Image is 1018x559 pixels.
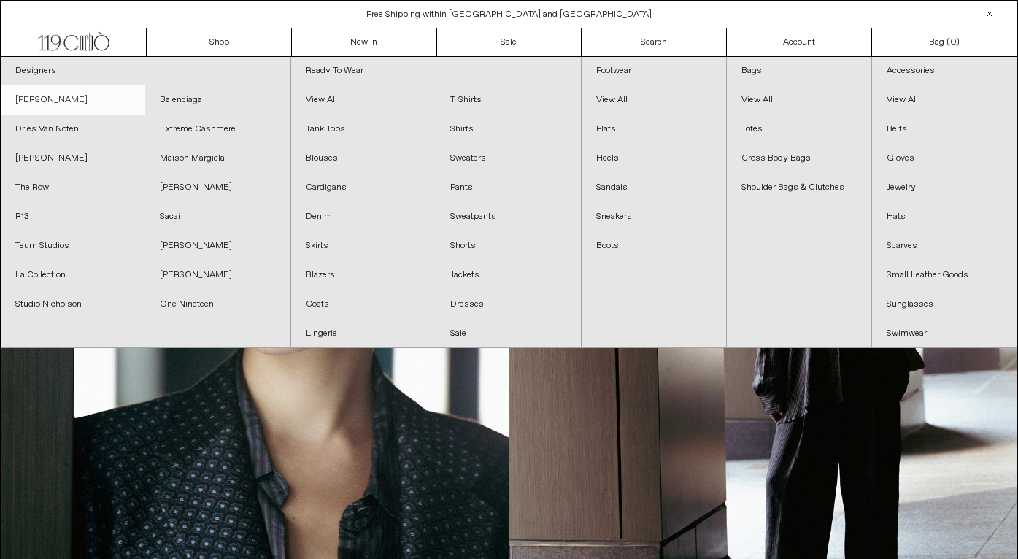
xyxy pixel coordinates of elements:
[1,290,145,319] a: Studio Nicholson
[145,202,290,231] a: Sacai
[145,144,290,173] a: Maison Margiela
[582,85,726,115] a: View All
[582,231,726,261] a: Boots
[366,9,652,20] a: Free Shipping within [GEOGRAPHIC_DATA] and [GEOGRAPHIC_DATA]
[1,144,145,173] a: [PERSON_NAME]
[872,290,1017,319] a: Sunglasses
[582,57,726,85] a: Footwear
[872,57,1017,85] a: Accessories
[727,85,871,115] a: View All
[1,173,145,202] a: The Row
[727,115,871,144] a: Totes
[145,290,290,319] a: One Nineteen
[1,115,145,144] a: Dries Van Noten
[727,57,871,85] a: Bags
[291,202,436,231] a: Denim
[436,85,580,115] a: T-Shirts
[145,115,290,144] a: Extreme Cashmere
[727,144,871,173] a: Cross Body Bags
[436,202,580,231] a: Sweatpants
[872,28,1017,56] a: Bag ()
[291,85,436,115] a: View All
[950,36,960,49] span: )
[292,28,437,56] a: New In
[436,319,580,348] a: Sale
[872,85,1017,115] a: View All
[437,28,582,56] a: Sale
[291,115,436,144] a: Tank Tops
[145,85,290,115] a: Balenciaga
[145,231,290,261] a: [PERSON_NAME]
[872,261,1017,290] a: Small Leather Goods
[582,144,726,173] a: Heels
[1,231,145,261] a: Teurn Studios
[872,173,1017,202] a: Jewelry
[872,319,1017,348] a: Swimwear
[436,290,580,319] a: Dresses
[291,231,436,261] a: Skirts
[145,173,290,202] a: [PERSON_NAME]
[291,319,436,348] a: Lingerie
[582,173,726,202] a: Sandals
[1,57,290,85] a: Designers
[872,202,1017,231] a: Hats
[436,173,580,202] a: Pants
[1,261,145,290] a: La Collection
[872,115,1017,144] a: Belts
[727,173,871,202] a: Shoulder Bags & Clutches
[872,144,1017,173] a: Gloves
[291,290,436,319] a: Coats
[291,173,436,202] a: Cardigans
[436,261,580,290] a: Jackets
[727,28,872,56] a: Account
[291,261,436,290] a: Blazers
[291,57,581,85] a: Ready To Wear
[436,231,580,261] a: Shorts
[291,144,436,173] a: Blouses
[872,231,1017,261] a: Scarves
[1,85,145,115] a: [PERSON_NAME]
[436,144,580,173] a: Sweaters
[1,202,145,231] a: R13
[582,115,726,144] a: Flats
[145,261,290,290] a: [PERSON_NAME]
[950,36,956,48] span: 0
[582,28,727,56] a: Search
[582,202,726,231] a: Sneakers
[436,115,580,144] a: Shirts
[147,28,292,56] a: Shop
